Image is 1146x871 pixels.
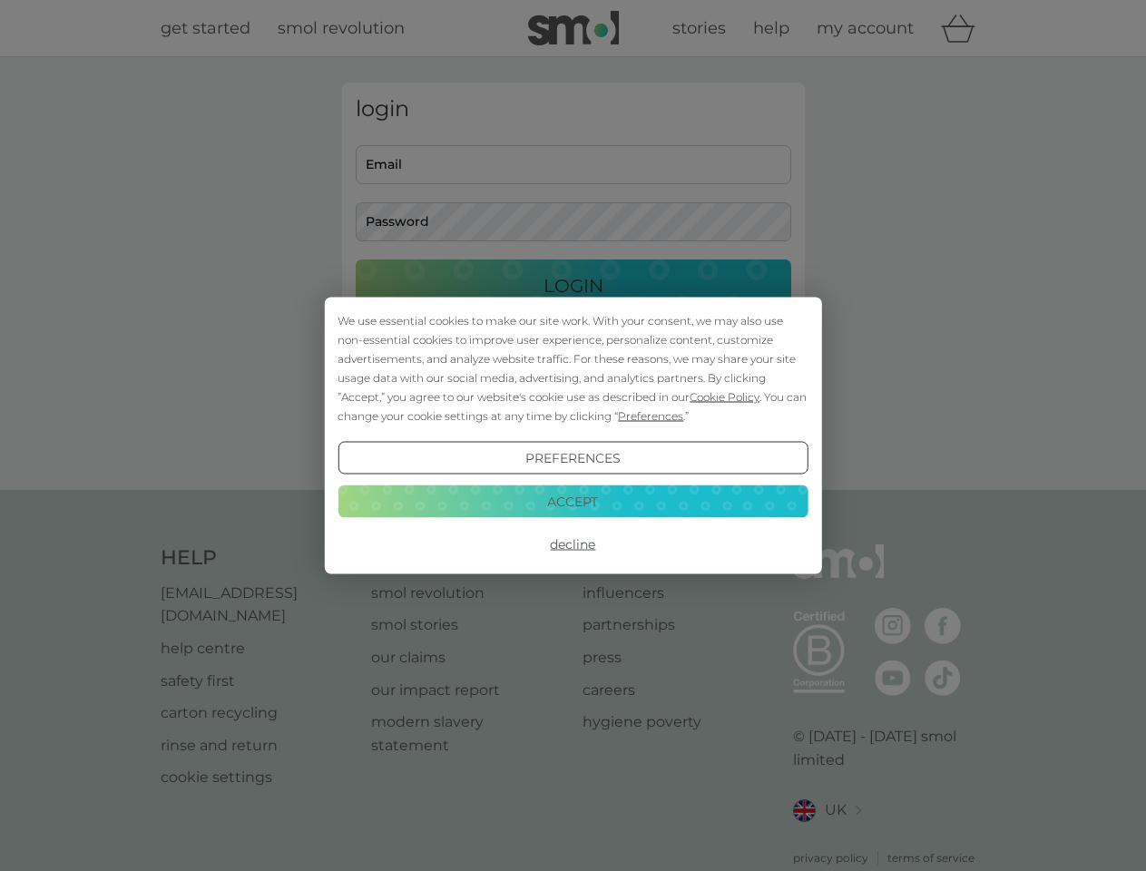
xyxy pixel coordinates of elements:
[338,484,808,517] button: Accept
[324,298,821,574] div: Cookie Consent Prompt
[338,442,808,475] button: Preferences
[690,390,759,404] span: Cookie Policy
[618,409,683,423] span: Preferences
[338,528,808,561] button: Decline
[338,311,808,426] div: We use essential cookies to make our site work. With your consent, we may also use non-essential ...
